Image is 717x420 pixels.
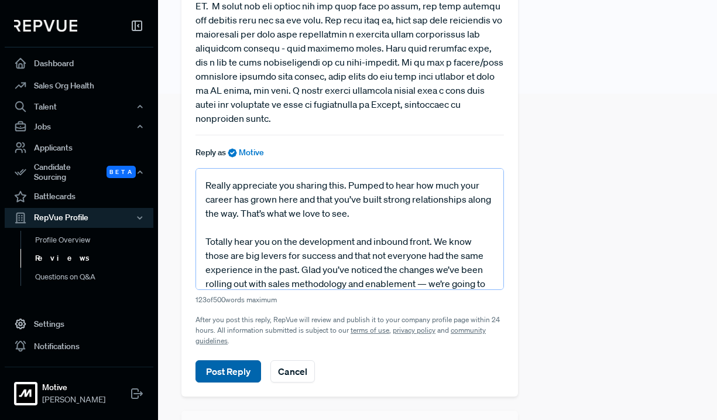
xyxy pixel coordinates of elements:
button: Jobs [5,117,153,136]
button: Candidate Sourcing Beta [5,159,153,186]
p: 123 of 500 words maximum [195,295,504,305]
span: Motive [239,147,264,158]
a: Sales Org Health [5,74,153,97]
img: RepVue [14,20,77,32]
p: After you post this reply, RepVue will review and publish it to your company profile page within ... [195,315,504,346]
button: RepVue Profile [5,208,153,228]
a: Applicants [5,136,153,159]
img: Motive [16,384,35,403]
a: privacy policy [393,325,435,335]
span: Reply as [195,147,226,158]
a: Settings [5,313,153,335]
button: Post Reply [195,360,261,383]
button: Talent [5,97,153,117]
button: Cancel [270,360,315,383]
span: Beta [107,166,136,178]
a: MotiveMotive[PERSON_NAME] [5,367,153,411]
strong: Motive [42,381,105,394]
span: [PERSON_NAME] [42,394,105,406]
a: terms of use [351,325,389,335]
a: Reviews [20,249,169,268]
a: Battlecards [5,186,153,208]
a: Questions on Q&A [20,268,169,286]
a: community guidelines [195,325,486,346]
a: Profile Overview [20,231,169,250]
div: Candidate Sourcing [5,159,153,186]
a: Notifications [5,335,153,357]
a: Dashboard [5,52,153,74]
